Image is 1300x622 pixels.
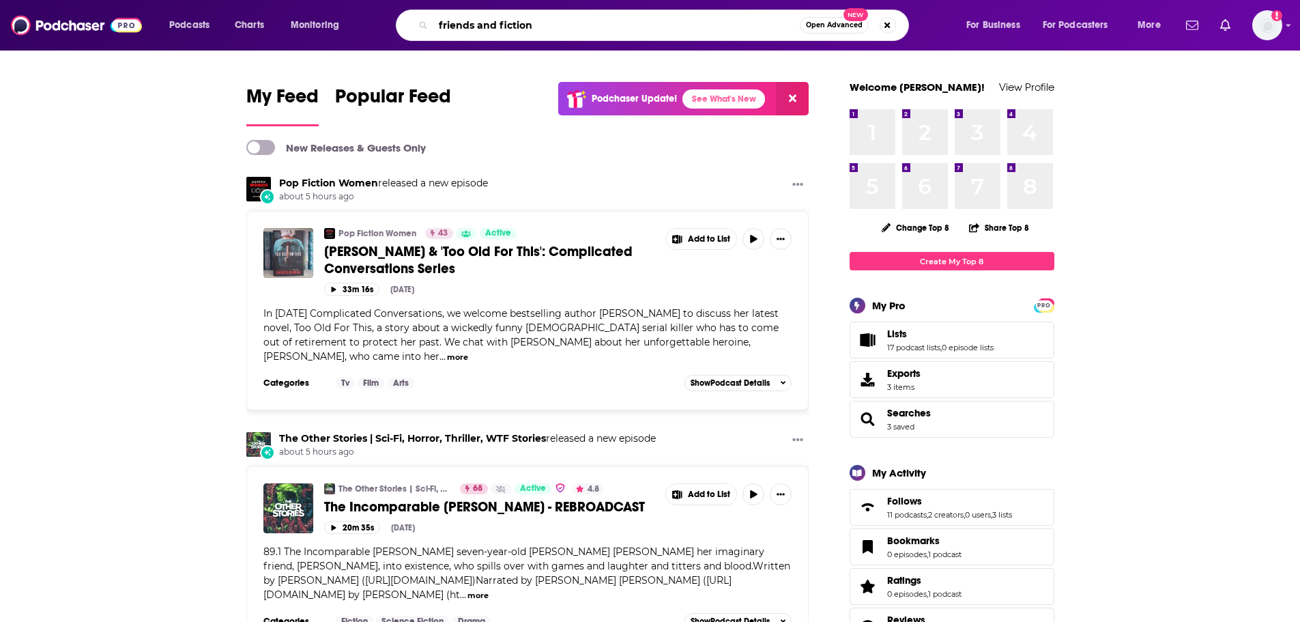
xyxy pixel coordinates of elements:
[850,489,1054,526] span: Follows
[324,483,335,494] img: The Other Stories | Sci-Fi, Horror, Thriller, WTF Stories
[850,568,1054,605] span: Ratings
[324,228,335,239] a: Pop Fiction Women
[850,81,985,94] a: Welcome [PERSON_NAME]!
[887,422,914,432] a: 3 saved
[246,177,271,201] a: Pop Fiction Women
[966,16,1020,35] span: For Business
[843,8,868,21] span: New
[246,432,271,457] img: The Other Stories | Sci-Fi, Horror, Thriller, WTF Stories
[968,214,1030,241] button: Share Top 8
[480,228,517,239] a: Active
[263,228,313,278] a: Samantha Downing & 'Too Old For This': Complicated Conversations Series
[263,483,313,533] img: The Incomparable Freddy Red - REBROADCAST
[263,307,779,363] span: In [DATE] Complicated Conversations, we welcome bestselling author [PERSON_NAME] to discuss her l...
[992,510,1012,520] a: 3 lists
[388,378,414,388] a: Arts
[850,252,1054,270] a: Create My Top 8
[854,577,882,596] a: Ratings
[324,521,380,534] button: 20m 35s
[887,407,931,419] span: Searches
[572,483,603,494] button: 4.8
[928,550,962,559] a: 1 podcast
[1128,14,1178,36] button: open menu
[887,589,927,599] a: 0 episodes
[439,350,446,363] span: ...
[279,191,488,203] span: about 5 hours ago
[887,367,921,380] span: Exports
[460,589,466,601] span: ...
[854,330,882,350] a: Lists
[390,285,414,294] div: [DATE]
[1215,14,1236,37] a: Show notifications dropdown
[338,228,416,239] a: Pop Fiction Women
[324,498,656,515] a: The Incomparable [PERSON_NAME] - REBROADCAST
[787,177,809,194] button: Show More Button
[872,466,926,479] div: My Activity
[850,528,1054,565] span: Bookmarks
[927,510,928,520] span: ,
[460,483,488,494] a: 68
[965,510,991,520] a: 0 users
[872,299,906,312] div: My Pro
[263,546,790,601] span: 89.1 The Incomparable [PERSON_NAME] seven-year-old [PERSON_NAME] [PERSON_NAME] her imaginary frie...
[169,16,210,35] span: Podcasts
[246,85,319,116] span: My Feed
[438,227,448,240] span: 43
[1138,16,1161,35] span: More
[338,483,451,494] a: The Other Stories | Sci-Fi, Horror, Thriller, WTF Stories
[873,219,958,236] button: Change Top 8
[520,482,546,496] span: Active
[691,378,770,388] span: Show Podcast Details
[887,574,962,586] a: Ratings
[246,85,319,126] a: My Feed
[1034,14,1128,36] button: open menu
[1043,16,1108,35] span: For Podcasters
[1252,10,1282,40] button: Show profile menu
[485,227,511,240] span: Active
[335,85,451,126] a: Popular Feed
[957,14,1037,36] button: open menu
[688,490,730,500] span: Add to List
[467,590,489,602] button: more
[433,14,800,36] input: Search podcasts, credits, & more...
[11,12,142,38] img: Podchaser - Follow, Share and Rate Podcasts
[991,510,992,520] span: ,
[1271,10,1282,21] svg: Add a profile image
[515,483,551,494] a: Active
[999,81,1054,94] a: View Profile
[787,432,809,449] button: Show More Button
[806,22,863,29] span: Open Advanced
[473,482,482,496] span: 68
[854,498,882,517] a: Follows
[281,14,357,36] button: open menu
[1036,300,1052,310] a: PRO
[770,228,792,250] button: Show More Button
[666,229,737,249] button: Show More Button
[358,378,384,388] a: Film
[409,10,922,41] div: Search podcasts, credits, & more...
[927,589,928,599] span: ,
[887,328,994,340] a: Lists
[279,177,378,189] a: Pop Fiction Women
[324,283,379,296] button: 33m 16s
[279,447,656,458] span: about 5 hours ago
[246,140,426,155] a: New Releases & Guests Only
[1181,14,1204,37] a: Show notifications dropdown
[279,177,488,190] h3: released a new episode
[850,322,1054,358] span: Lists
[335,85,451,116] span: Popular Feed
[235,16,264,35] span: Charts
[425,228,453,239] a: 43
[928,510,964,520] a: 2 creators
[279,432,656,445] h3: released a new episode
[688,234,730,244] span: Add to List
[555,482,566,494] img: verified Badge
[770,483,792,505] button: Show More Button
[279,432,546,444] a: The Other Stories | Sci-Fi, Horror, Thriller, WTF Stories
[800,17,869,33] button: Open AdvancedNew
